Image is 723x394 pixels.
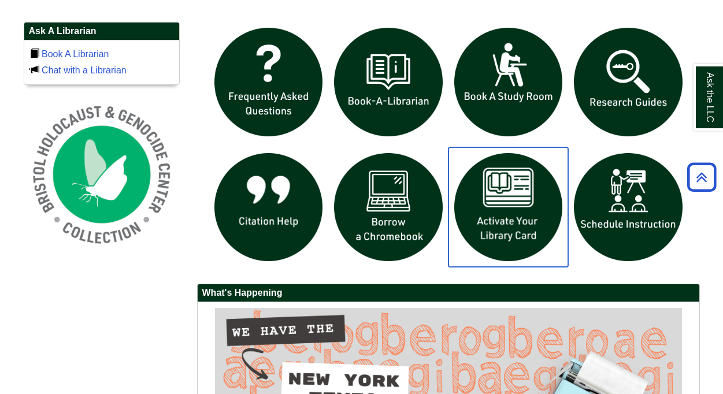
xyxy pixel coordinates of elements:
img: book a study room icon links to book a study room web page [448,22,569,142]
img: Book a Librarian icon links to book a librarian web page [328,22,448,142]
img: For faculty. Schedule Library Instruction icon links to form. [568,147,688,267]
a: Back to Top [683,169,720,185]
a: Book A Librarian [42,49,109,59]
div: slideshow [209,22,688,272]
img: frequently asked questions [209,22,329,142]
img: Borrow a chromebook icon links to the borrow a chromebook web page [328,147,448,267]
img: Holocaust and Genocide Collection [24,96,180,252]
h2: What's Happening [198,284,699,302]
img: citation help icon links to citation help guide page [209,147,329,267]
h2: Ask A Librarian [24,23,179,40]
a: Chat with a Librarian [42,65,127,75]
img: Research Guides icon links to research guides web page [568,22,688,142]
img: activate Library Card icon links to form to activate student ID into library card [448,147,569,267]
